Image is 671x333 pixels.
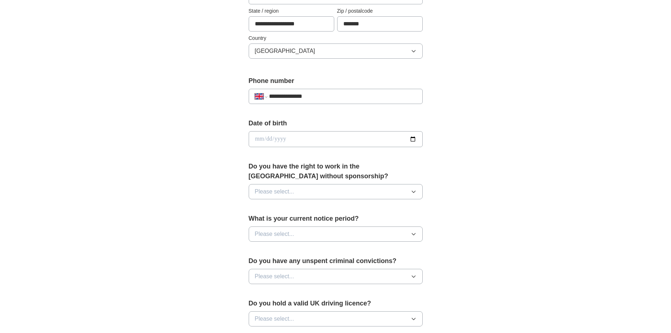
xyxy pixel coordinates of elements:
[255,272,294,281] span: Please select...
[249,299,423,308] label: Do you hold a valid UK driving licence?
[255,315,294,323] span: Please select...
[249,34,423,42] label: Country
[249,184,423,199] button: Please select...
[255,187,294,196] span: Please select...
[249,76,423,86] label: Phone number
[249,7,334,15] label: State / region
[249,43,423,59] button: [GEOGRAPHIC_DATA]
[249,118,423,128] label: Date of birth
[249,214,423,224] label: What is your current notice period?
[249,256,423,266] label: Do you have any unspent criminal convictions?
[249,311,423,326] button: Please select...
[249,226,423,242] button: Please select...
[249,162,423,181] label: Do you have the right to work in the [GEOGRAPHIC_DATA] without sponsorship?
[337,7,423,15] label: Zip / postalcode
[255,230,294,238] span: Please select...
[249,269,423,284] button: Please select...
[255,47,315,55] span: [GEOGRAPHIC_DATA]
